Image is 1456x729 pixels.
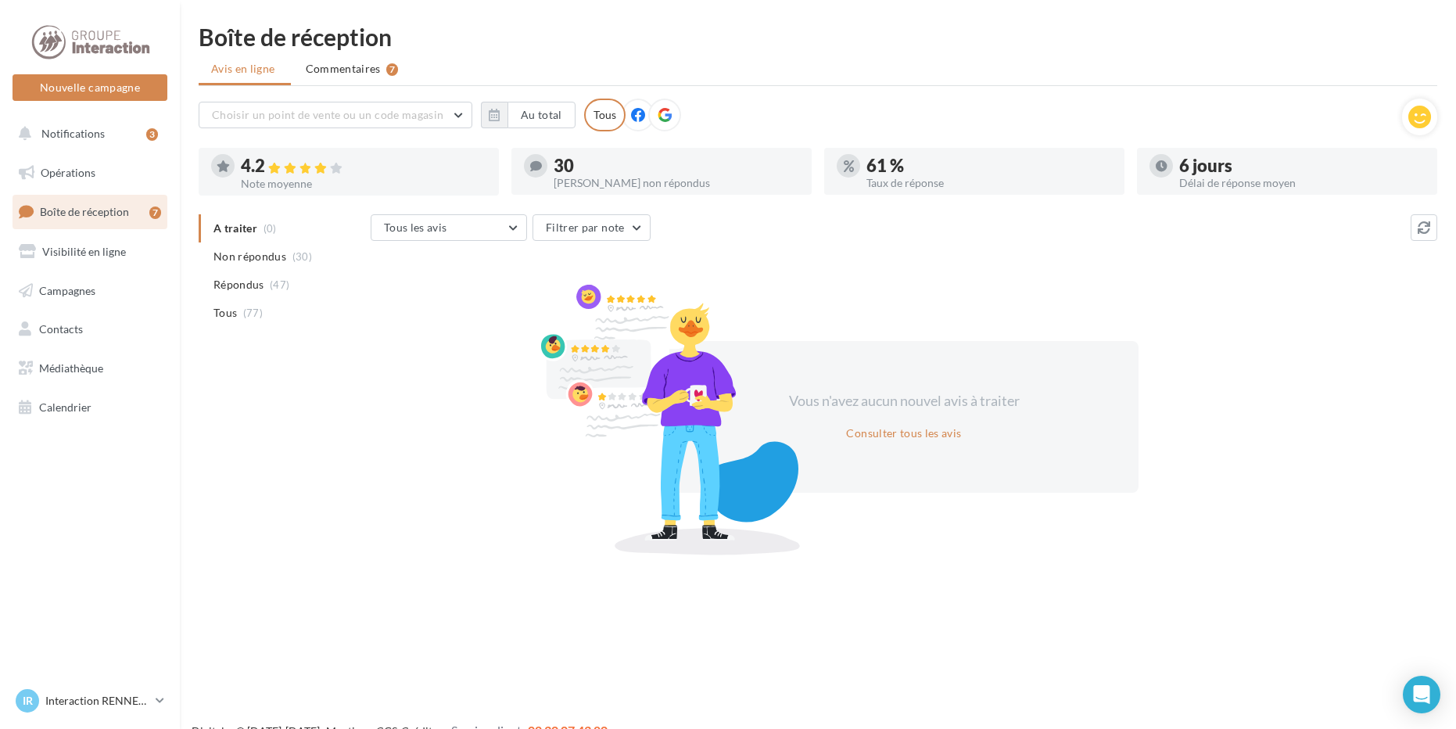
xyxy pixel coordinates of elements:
[584,99,626,131] div: Tous
[384,221,447,234] span: Tous les avis
[243,307,263,319] span: (77)
[554,178,799,189] div: [PERSON_NAME] non répondus
[40,205,129,218] span: Boîte de réception
[39,283,95,296] span: Campagnes
[23,693,33,709] span: IR
[866,178,1112,189] div: Taux de réponse
[39,400,91,414] span: Calendrier
[533,214,651,241] button: Filtrer par note
[9,117,164,150] button: Notifications 3
[13,686,167,716] a: IR Interaction RENNES INDUSTRIE
[9,352,170,385] a: Médiathèque
[149,206,161,219] div: 7
[241,178,486,189] div: Note moyenne
[840,424,967,443] button: Consulter tous les avis
[507,102,576,128] button: Au total
[9,156,170,189] a: Opérations
[213,249,286,264] span: Non répondus
[9,275,170,307] a: Campagnes
[270,278,289,291] span: (47)
[1179,178,1425,189] div: Délai de réponse moyen
[39,322,83,336] span: Contacts
[41,127,105,140] span: Notifications
[769,391,1038,411] div: Vous n'avez aucun nouvel avis à traiter
[213,305,237,321] span: Tous
[212,108,443,121] span: Choisir un point de vente ou un code magasin
[9,235,170,268] a: Visibilité en ligne
[199,102,472,128] button: Choisir un point de vente ou un code magasin
[481,102,576,128] button: Au total
[42,245,126,258] span: Visibilité en ligne
[41,166,95,179] span: Opérations
[146,128,158,141] div: 3
[9,195,170,228] a: Boîte de réception7
[199,25,1437,48] div: Boîte de réception
[866,157,1112,174] div: 61 %
[213,277,264,293] span: Répondus
[13,74,167,101] button: Nouvelle campagne
[9,313,170,346] a: Contacts
[45,693,149,709] p: Interaction RENNES INDUSTRIE
[39,361,103,375] span: Médiathèque
[1179,157,1425,174] div: 6 jours
[386,63,398,76] div: 7
[241,157,486,175] div: 4.2
[1403,676,1440,713] div: Open Intercom Messenger
[292,250,312,263] span: (30)
[554,157,799,174] div: 30
[371,214,527,241] button: Tous les avis
[306,61,381,77] span: Commentaires
[9,391,170,424] a: Calendrier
